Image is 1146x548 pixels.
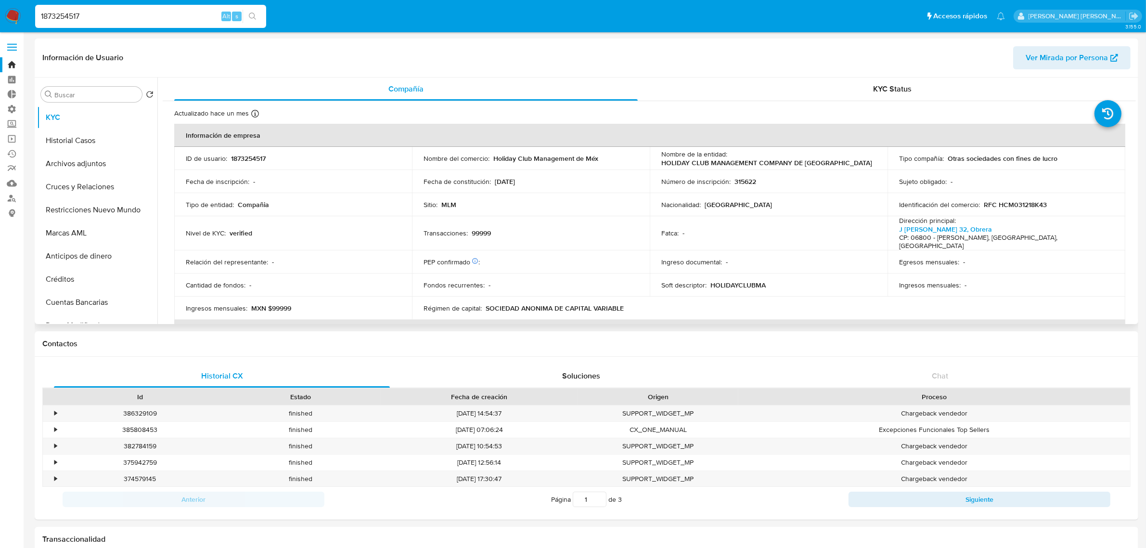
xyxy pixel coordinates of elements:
[424,200,438,209] p: Sitio :
[948,154,1057,163] p: Otras sociedades con fines de lucro
[661,150,727,158] p: Nombre de la entidad :
[424,177,491,186] p: Fecha de constitución :
[220,405,380,421] div: finished
[201,370,243,381] span: Historial CX
[60,455,220,470] div: 375942759
[60,405,220,421] div: 386329109
[222,12,230,21] span: Alt
[37,291,157,314] button: Cuentas Bancarias
[186,200,234,209] p: Tipo de entidad :
[562,370,600,381] span: Soluciones
[54,442,57,451] div: •
[253,177,255,186] p: -
[230,229,252,237] p: verified
[387,392,571,402] div: Fecha de creación
[35,10,266,23] input: Buscar usuario o caso...
[220,438,380,454] div: finished
[37,268,157,291] button: Créditos
[1026,46,1108,69] span: Ver Mirada por Persona
[54,474,57,483] div: •
[42,53,123,63] h1: Información de Usuario
[899,216,956,225] p: Dirección principal :
[235,12,238,21] span: s
[551,492,622,507] span: Página de
[489,281,490,289] p: -
[1013,46,1131,69] button: Ver Mirada por Persona
[738,438,1130,454] div: Chargeback vendedor
[424,229,468,237] p: Transacciones :
[37,106,157,129] button: KYC
[849,492,1110,507] button: Siguiente
[899,177,947,186] p: Sujeto obligado :
[997,12,1005,20] a: Notificaciones
[381,471,578,487] div: [DATE] 17:30:47
[734,177,756,186] p: 315622
[272,258,274,266] p: -
[984,200,1047,209] p: RFC HCM031218K43
[54,425,57,434] div: •
[243,10,262,23] button: search-icon
[186,229,226,237] p: Nivel de KYC :
[578,455,738,470] div: SUPPORT_WIDGET_MP
[54,409,57,418] div: •
[388,83,424,94] span: Compañía
[745,392,1123,402] div: Proceso
[874,83,912,94] span: KYC Status
[472,229,491,237] p: 99999
[186,154,227,163] p: ID de usuario :
[661,177,731,186] p: Número de inscripción :
[381,455,578,470] div: [DATE] 12:56:14
[441,200,456,209] p: MLM
[578,471,738,487] div: SUPPORT_WIDGET_MP
[726,258,728,266] p: -
[37,198,157,222] button: Restricciones Nuevo Mundo
[899,154,944,163] p: Tipo compañía :
[37,175,157,198] button: Cruces y Relaciones
[220,455,380,470] div: finished
[63,492,324,507] button: Anterior
[37,129,157,152] button: Historial Casos
[186,304,247,313] p: Ingresos mensuales :
[661,200,701,209] p: Nacionalidad :
[220,471,380,487] div: finished
[1129,11,1139,21] a: Salir
[495,177,515,186] p: [DATE]
[37,222,157,245] button: Marcas AML
[738,471,1130,487] div: Chargeback vendedor
[738,405,1130,421] div: Chargeback vendedor
[661,229,679,237] p: Fatca :
[37,314,157,337] button: Datos Modificados
[54,91,138,99] input: Buscar
[227,392,373,402] div: Estado
[661,158,872,167] p: HOLIDAY CLUB MANAGEMENT COMPANY DE [GEOGRAPHIC_DATA]
[54,458,57,467] div: •
[66,392,213,402] div: Id
[705,200,772,209] p: [GEOGRAPHIC_DATA]
[682,229,684,237] p: -
[738,455,1130,470] div: Chargeback vendedor
[381,422,578,438] div: [DATE] 07:06:24
[60,471,220,487] div: 374579145
[486,304,624,313] p: SOCIEDAD ANONIMA DE CAPITAL VARIABLE
[42,535,1131,544] h1: Transaccionalidad
[618,495,622,504] span: 3
[963,258,965,266] p: -
[578,422,738,438] div: CX_ONE_MANUAL
[42,339,1131,349] h1: Contactos
[231,154,266,163] p: 1873254517
[251,304,291,313] p: MXN $99999
[661,258,722,266] p: Ingreso documental :
[45,91,52,98] button: Buscar
[578,438,738,454] div: SUPPORT_WIDGET_MP
[238,200,269,209] p: Compañia
[37,245,157,268] button: Anticipos de dinero
[899,234,1110,250] h4: CP: 06800 - [PERSON_NAME], [GEOGRAPHIC_DATA], [GEOGRAPHIC_DATA]
[174,320,1125,343] th: Datos de contacto
[220,422,380,438] div: finished
[424,304,482,313] p: Régimen de capital :
[37,152,157,175] button: Archivos adjuntos
[738,422,1130,438] div: Excepciones Funcionales Top Sellers
[661,281,707,289] p: Soft descriptor :
[60,438,220,454] div: 382784159
[585,392,732,402] div: Origen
